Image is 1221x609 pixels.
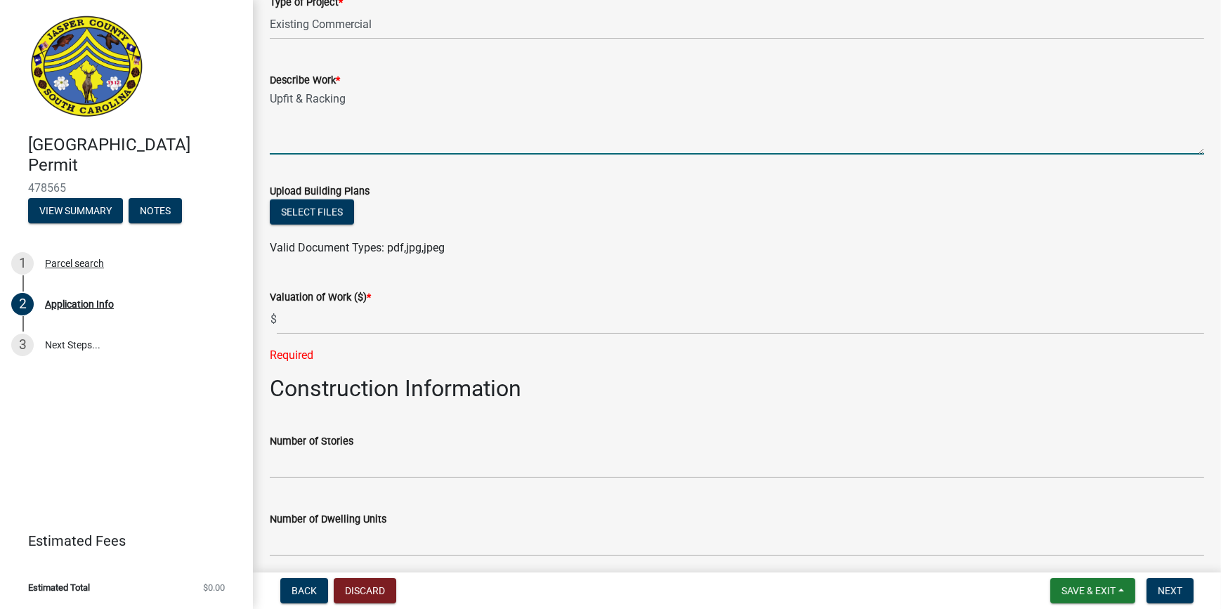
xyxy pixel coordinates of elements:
span: Next [1158,585,1182,596]
button: Notes [129,198,182,223]
label: Describe Work [270,76,340,86]
label: Valuation of Work ($) [270,293,371,303]
wm-modal-confirm: Summary [28,206,123,217]
label: Number of Dwelling Units [270,515,386,525]
label: Upload Building Plans [270,187,370,197]
button: Save & Exit [1050,578,1135,603]
span: Valid Document Types: pdf,jpg,jpeg [270,241,445,254]
h4: [GEOGRAPHIC_DATA] Permit [28,135,242,176]
button: Next [1147,578,1194,603]
button: View Summary [28,198,123,223]
button: Select files [270,199,354,225]
div: Required [270,347,1204,364]
span: Estimated Total [28,583,90,592]
span: 478565 [28,181,225,195]
div: Parcel search [45,258,104,268]
div: Application Info [45,299,114,309]
div: 3 [11,334,34,356]
span: Save & Exit [1062,585,1116,596]
h2: Construction Information [270,375,1204,402]
div: 2 [11,293,34,315]
wm-modal-confirm: Notes [129,206,182,217]
span: Back [292,585,317,596]
span: $ [270,306,277,334]
button: Discard [334,578,396,603]
button: Back [280,578,328,603]
div: 1 [11,252,34,275]
a: Estimated Fees [11,527,230,555]
label: Number of Stories [270,437,353,447]
span: $0.00 [203,583,225,592]
img: Jasper County, South Carolina [28,15,145,120]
